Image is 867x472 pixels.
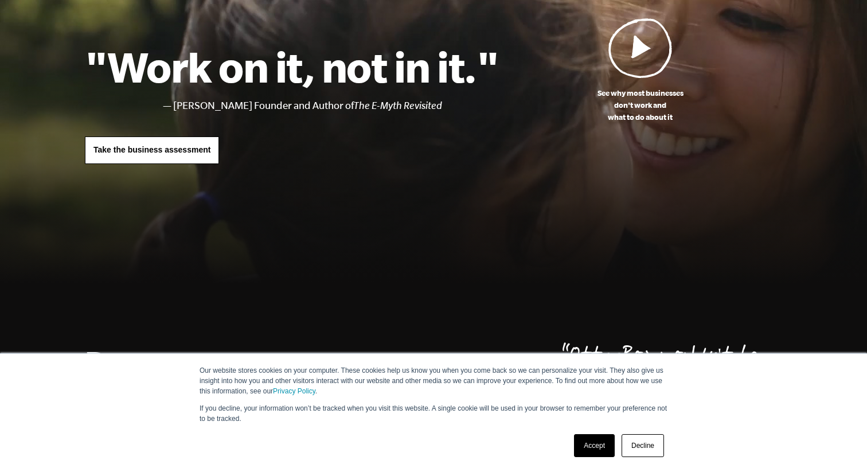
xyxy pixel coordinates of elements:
[498,87,782,123] p: See why most businesses don't work and what to do about it
[273,387,315,395] a: Privacy Policy
[85,41,498,92] h1: "Work on it, not in it."
[93,145,210,154] span: Take the business assessment
[85,344,365,417] h2: Proven systems. A personal mentor.
[622,434,664,457] a: Decline
[574,434,615,457] a: Accept
[200,403,667,424] p: If you decline, your information won’t be tracked when you visit this website. A single cookie wi...
[173,97,498,114] li: [PERSON_NAME] Founder and Author of
[562,344,782,426] p: OtterBox wouldn't be here [DATE] without [PERSON_NAME].
[354,100,442,111] i: The E-Myth Revisited
[85,136,219,164] a: Take the business assessment
[608,18,673,78] img: Play Video
[200,365,667,396] p: Our website stores cookies on your computer. These cookies help us know you when you come back so...
[498,18,782,123] a: See why most businessesdon't work andwhat to do about it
